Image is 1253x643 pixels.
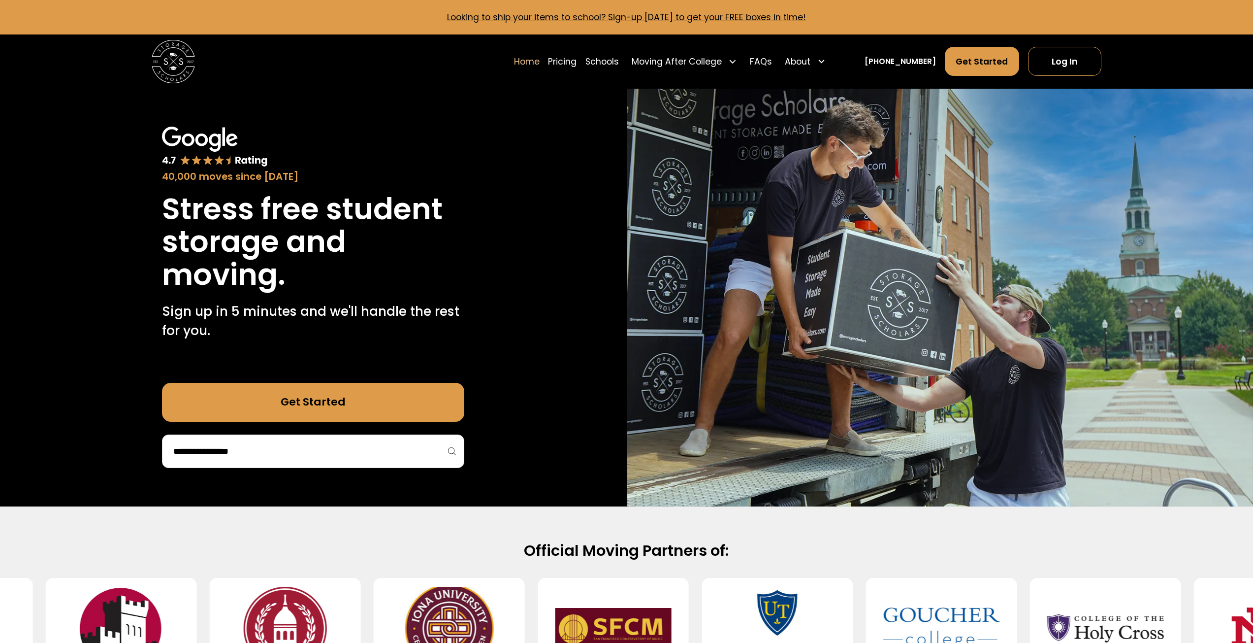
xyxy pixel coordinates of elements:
[162,169,464,184] div: 40,000 moves since [DATE]
[627,46,741,76] div: Moving After College
[447,11,806,23] a: Looking to ship your items to school? Sign-up [DATE] to get your FREE boxes in time!
[152,40,195,83] a: home
[548,46,577,76] a: Pricing
[162,193,464,291] h1: Stress free student storage and moving.
[785,55,810,68] div: About
[632,55,722,68] div: Moving After College
[1028,47,1101,76] a: Log In
[865,56,936,67] a: [PHONE_NUMBER]
[162,383,464,422] a: Get Started
[781,46,830,76] div: About
[514,46,540,76] a: Home
[945,47,1020,76] a: Get Started
[585,46,619,76] a: Schools
[162,302,464,340] p: Sign up in 5 minutes and we'll handle the rest for you.
[281,541,972,561] h2: Official Moving Partners of:
[162,127,268,167] img: Google 4.7 star rating
[750,46,772,76] a: FAQs
[152,40,195,83] img: Storage Scholars main logo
